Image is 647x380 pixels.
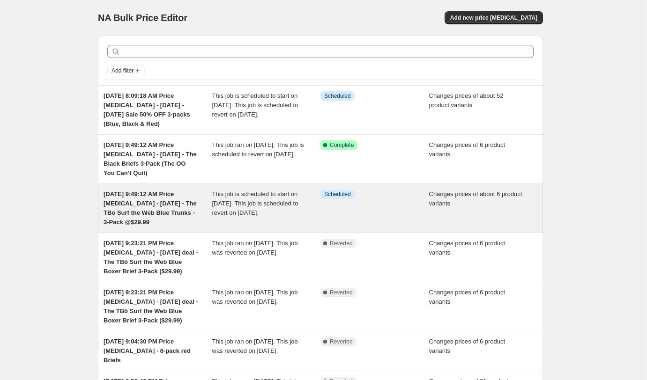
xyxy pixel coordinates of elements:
[212,141,304,158] span: This job ran on [DATE]. This job is scheduled to revert on [DATE].
[330,289,353,296] span: Reverted
[429,240,506,256] span: Changes prices of 6 product variants
[212,92,298,118] span: This job is scheduled to start on [DATE]. This job is scheduled to revert on [DATE].
[104,289,198,324] span: [DATE] 9:23:21 PM Price [MEDICAL_DATA] - [DATE] deal - The TBô Surf the Web Blue Boxer Brief 3-Pa...
[429,141,506,158] span: Changes prices of 6 product variants
[330,240,353,247] span: Reverted
[104,92,190,127] span: [DATE] 8:09:18 AM Price [MEDICAL_DATA] - [DATE] - [DATE] Sale 50% OFF 3-packs (Blue, Black & Red)
[212,338,298,354] span: This job ran on [DATE]. This job was reverted on [DATE].
[104,190,197,226] span: [DATE] 9:49:12 AM Price [MEDICAL_DATA] - [DATE] - The TBo Surf the Web Blue Trunks - 3-Pack @$29.99
[445,11,543,24] button: Add new price [MEDICAL_DATA]
[450,14,537,22] span: Add new price [MEDICAL_DATA]
[429,289,506,305] span: Changes prices of 6 product variants
[429,92,504,109] span: Changes prices of about 52 product variants
[107,65,145,76] button: Add filter
[98,13,187,23] span: NA Bulk Price Editor
[324,190,351,198] span: Scheduled
[104,240,198,275] span: [DATE] 9:23:21 PM Price [MEDICAL_DATA] - [DATE] deal - The TBô Surf the Web Blue Boxer Brief 3-Pa...
[429,190,522,207] span: Changes prices of about 6 product variants
[104,141,197,176] span: [DATE] 9:49:12 AM Price [MEDICAL_DATA] - [DATE] - The Black Briefs 3-Pack (The OG You Can’t Quit)
[112,67,134,74] span: Add filter
[429,338,506,354] span: Changes prices of 6 product variants
[330,141,354,149] span: Complete
[212,289,298,305] span: This job ran on [DATE]. This job was reverted on [DATE].
[104,338,191,364] span: [DATE] 9:04:30 PM Price [MEDICAL_DATA] - 6-pack red Briefs
[330,338,353,345] span: Reverted
[212,190,298,216] span: This job is scheduled to start on [DATE]. This job is scheduled to revert on [DATE].
[212,240,298,256] span: This job ran on [DATE]. This job was reverted on [DATE].
[324,92,351,100] span: Scheduled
